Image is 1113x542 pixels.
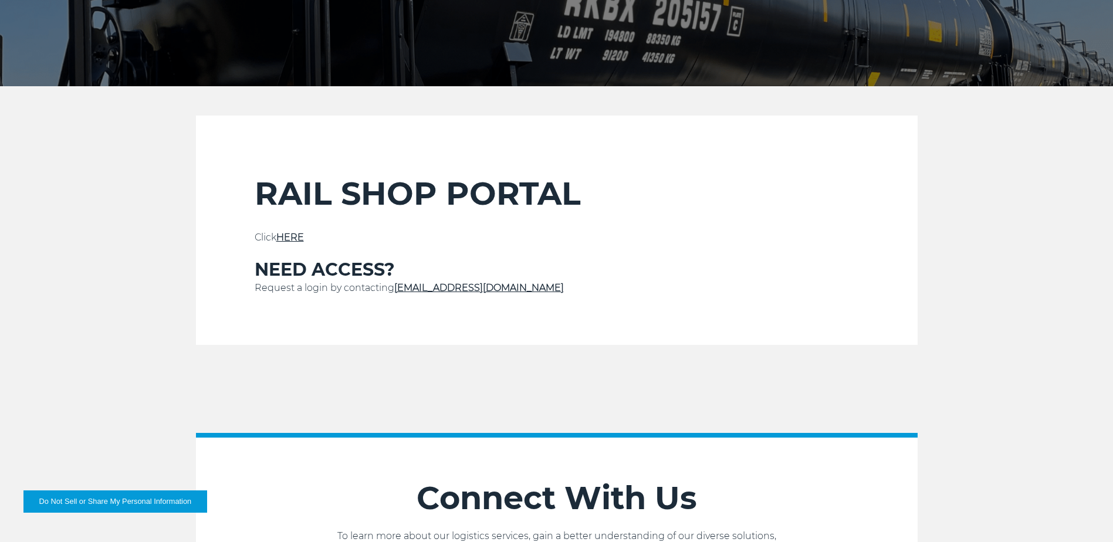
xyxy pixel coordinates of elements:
a: [EMAIL_ADDRESS][DOMAIN_NAME] [394,282,564,293]
button: Do Not Sell or Share My Personal Information [23,490,207,513]
h2: RAIL SHOP PORTAL [255,174,859,213]
a: HERE [276,232,304,243]
p: Request a login by contacting [255,281,859,295]
p: Click [255,231,859,245]
h3: NEED ACCESS? [255,259,859,281]
h2: Connect With Us [196,479,918,517]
